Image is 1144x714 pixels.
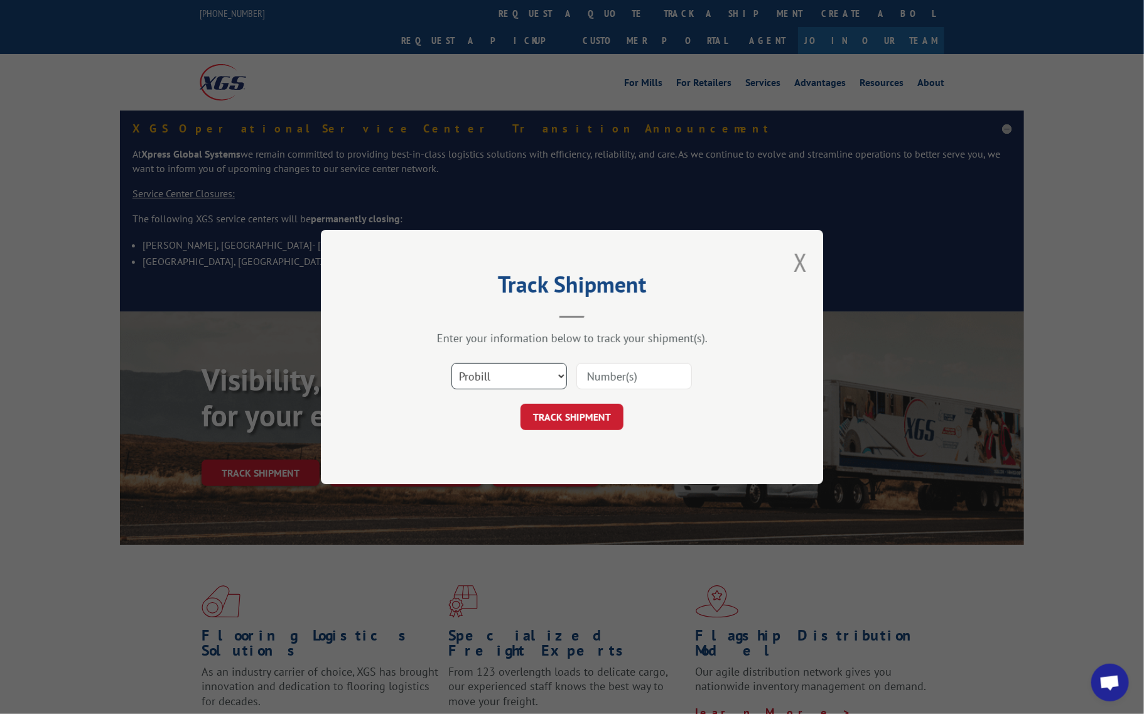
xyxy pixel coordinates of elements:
[794,246,807,279] button: Close modal
[384,276,760,300] h2: Track Shipment
[521,404,623,430] button: TRACK SHIPMENT
[384,331,760,345] div: Enter your information below to track your shipment(s).
[576,363,692,389] input: Number(s)
[1091,664,1129,701] a: Open chat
